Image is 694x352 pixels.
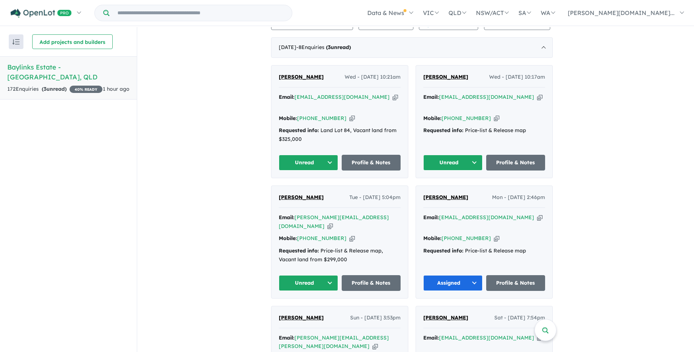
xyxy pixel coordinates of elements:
strong: Email: [279,214,295,221]
span: [PERSON_NAME] [279,314,324,321]
span: - 8 Enquir ies [296,44,351,50]
div: Price-list & Release map [423,126,545,135]
a: [EMAIL_ADDRESS][DOMAIN_NAME] [295,94,390,100]
strong: Email: [279,94,295,100]
a: [PERSON_NAME] [423,193,468,202]
button: Unread [423,155,483,171]
button: Copy [372,342,378,350]
div: 172 Enquir ies [7,85,102,94]
span: Tue - [DATE] 5:04pm [349,193,401,202]
a: [PERSON_NAME] [423,314,468,322]
a: Profile & Notes [486,275,545,291]
a: [PERSON_NAME] [279,73,324,82]
a: [PERSON_NAME] [279,193,324,202]
a: [PHONE_NUMBER] [297,235,346,241]
span: [PERSON_NAME] [279,194,324,201]
h5: Baylinks Estate - [GEOGRAPHIC_DATA] , QLD [7,62,130,82]
a: [PERSON_NAME] [279,314,324,322]
button: Copy [494,115,499,122]
span: [PERSON_NAME] [423,194,468,201]
a: [EMAIL_ADDRESS][DOMAIN_NAME] [439,214,534,221]
button: Unread [279,155,338,171]
img: sort.svg [12,39,20,45]
a: [EMAIL_ADDRESS][DOMAIN_NAME] [439,334,534,341]
button: Unread [279,275,338,291]
div: [DATE] [271,37,553,58]
strong: Email: [279,334,295,341]
span: Sat - [DATE] 7:54pm [494,314,545,322]
button: Copy [327,222,333,230]
strong: Email: [423,214,439,221]
strong: Requested info: [423,127,464,134]
a: [PHONE_NUMBER] [442,235,491,241]
img: Openlot PRO Logo White [11,9,72,18]
button: Copy [349,115,355,122]
strong: Email: [423,334,439,341]
a: [PHONE_NUMBER] [297,115,346,121]
span: 3 [44,86,46,92]
strong: Email: [423,94,439,100]
strong: Mobile: [423,115,442,121]
div: Land Lot 84, Vacant land from $325,000 [279,126,401,144]
button: Copy [537,93,543,101]
button: Copy [494,235,499,242]
span: Wed - [DATE] 10:21am [345,73,401,82]
span: Wed - [DATE] 10:17am [489,73,545,82]
span: Sun - [DATE] 3:53pm [350,314,401,322]
span: [PERSON_NAME][DOMAIN_NAME]... [568,9,675,16]
span: 40 % READY [70,86,102,93]
div: Price-list & Release map, Vacant land from $299,000 [279,247,401,264]
button: Assigned [423,275,483,291]
button: Add projects and builders [32,34,113,49]
a: [PHONE_NUMBER] [442,115,491,121]
a: [EMAIL_ADDRESS][DOMAIN_NAME] [439,94,534,100]
span: [PERSON_NAME] [423,314,468,321]
button: Copy [393,93,398,101]
strong: ( unread) [42,86,67,92]
a: [PERSON_NAME][EMAIL_ADDRESS][DOMAIN_NAME] [279,214,389,229]
a: Profile & Notes [342,155,401,171]
a: [PERSON_NAME] [423,73,468,82]
a: [PERSON_NAME][EMAIL_ADDRESS][PERSON_NAME][DOMAIN_NAME] [279,334,389,350]
a: Profile & Notes [342,275,401,291]
strong: ( unread) [326,44,351,50]
strong: Mobile: [279,235,297,241]
strong: Requested info: [279,247,319,254]
strong: Mobile: [423,235,442,241]
input: Try estate name, suburb, builder or developer [111,5,290,21]
span: 1 hour ago [103,86,130,92]
span: 3 [328,44,331,50]
div: Price-list & Release map [423,247,545,255]
button: Copy [349,235,355,242]
span: [PERSON_NAME] [279,74,324,80]
strong: Mobile: [279,115,297,121]
span: [PERSON_NAME] [423,74,468,80]
a: Profile & Notes [486,155,545,171]
strong: Requested info: [423,247,464,254]
span: Mon - [DATE] 2:46pm [492,193,545,202]
button: Copy [537,214,543,221]
strong: Requested info: [279,127,319,134]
